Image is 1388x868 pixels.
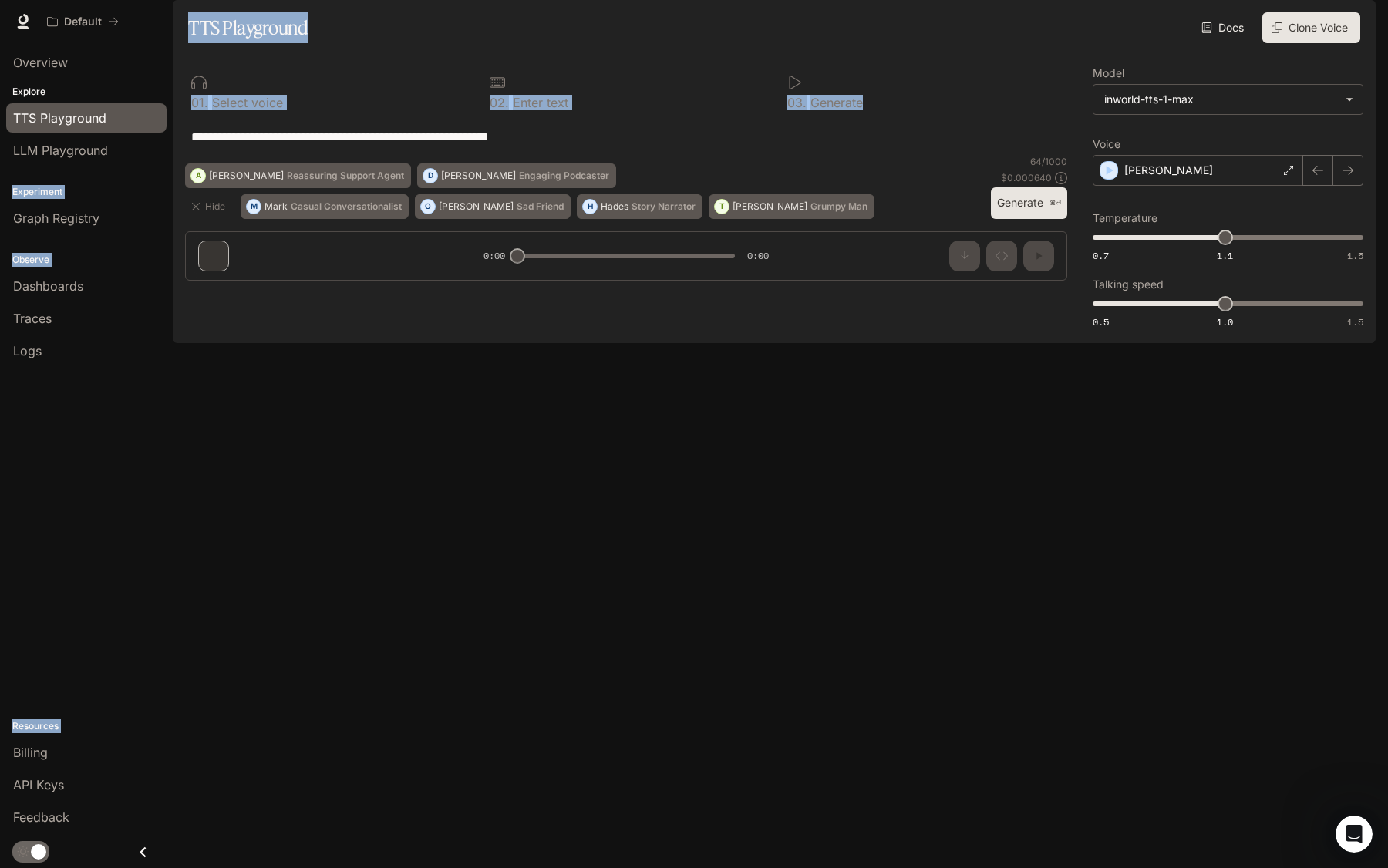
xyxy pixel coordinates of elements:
p: Model [1093,68,1124,79]
p: ⌘⏎ [1049,199,1061,208]
p: Sad Friend [517,202,564,211]
p: Story Narrator [632,202,696,211]
p: Select voice [208,96,283,109]
span: 1.1 [1217,249,1233,262]
button: O[PERSON_NAME]Sad Friend [415,194,571,219]
p: [PERSON_NAME] [1124,163,1213,178]
span: 1.5 [1347,315,1363,328]
p: Engaging Podcaster [519,171,609,180]
iframe: Intercom live chat [1336,816,1373,853]
div: inworld-tts-1-max [1093,85,1363,114]
button: HHadesStory Narrator [577,194,702,219]
p: Reassuring Support Agent [287,171,404,180]
button: All workspaces [40,6,126,37]
a: Docs [1198,12,1250,43]
p: 0 2 . [490,96,509,109]
button: Generate⌘⏎ [991,187,1067,219]
button: D[PERSON_NAME]Engaging Podcaster [417,163,616,188]
span: 0.5 [1093,315,1109,328]
div: M [247,194,261,219]
button: Clone Voice [1262,12,1360,43]
button: A[PERSON_NAME]Reassuring Support Agent [185,163,411,188]
div: inworld-tts-1-max [1104,92,1338,107]
button: T[PERSON_NAME]Grumpy Man [709,194,874,219]
p: [PERSON_NAME] [733,202,807,211]
p: Hades [601,202,628,211]
p: [PERSON_NAME] [441,171,516,180]
div: O [421,194,435,219]
h1: TTS Playground [188,12,308,43]
p: 64 / 1000 [1030,155,1067,168]
span: 1.5 [1347,249,1363,262]
p: Enter text [509,96,568,109]
p: 0 3 . [787,96,807,109]
div: A [191,163,205,188]
span: 0.7 [1093,249,1109,262]
button: MMarkCasual Conversationalist [241,194,409,219]
p: Temperature [1093,213,1157,224]
p: 0 1 . [191,96,208,109]
p: Voice [1093,139,1120,150]
div: D [423,163,437,188]
p: Generate [807,96,863,109]
p: [PERSON_NAME] [439,202,514,211]
p: Mark [264,202,288,211]
div: T [715,194,729,219]
span: 1.0 [1217,315,1233,328]
p: [PERSON_NAME] [209,171,284,180]
p: Talking speed [1093,279,1164,290]
button: Hide [185,194,234,219]
p: Grumpy Man [810,202,867,211]
div: H [583,194,597,219]
p: Casual Conversationalist [291,202,402,211]
p: Default [64,15,102,29]
p: $ 0.000640 [1001,171,1052,184]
